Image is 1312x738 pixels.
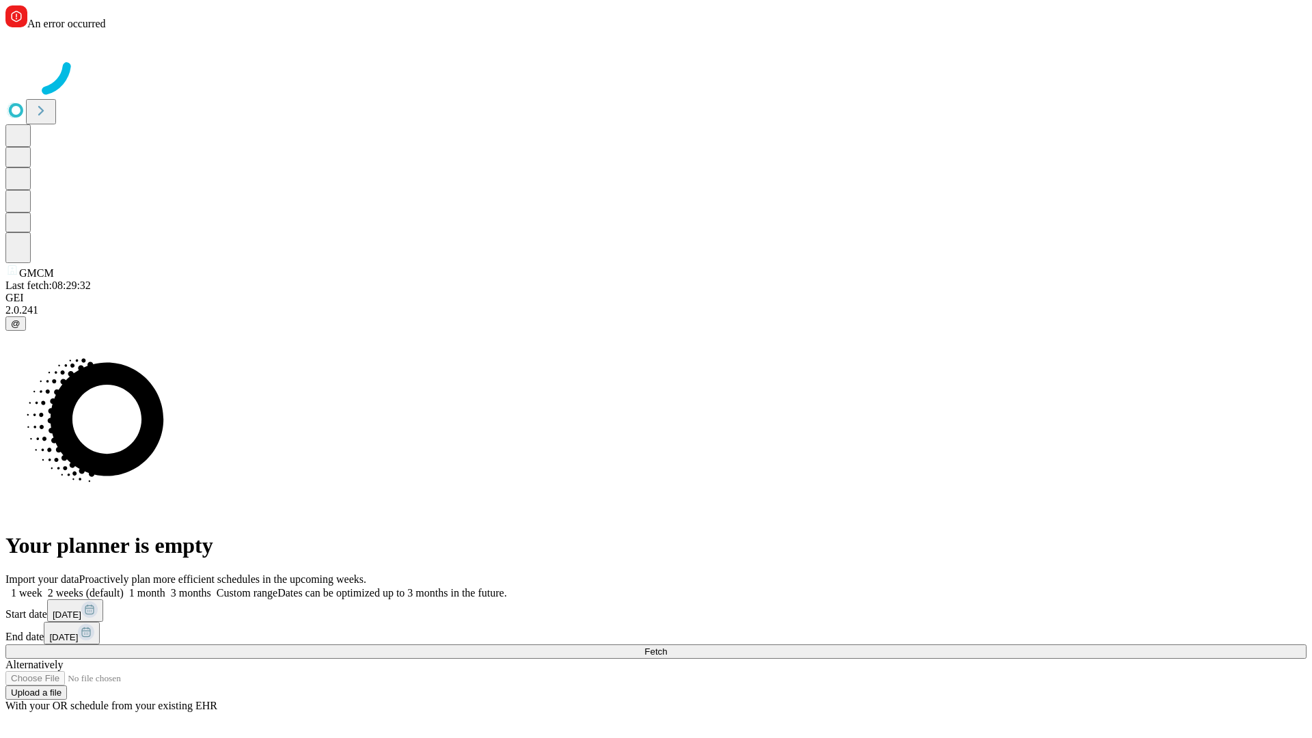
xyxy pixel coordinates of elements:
[5,533,1307,558] h1: Your planner is empty
[129,587,165,599] span: 1 month
[79,573,366,585] span: Proactively plan more efficient schedules in the upcoming weeks.
[217,587,277,599] span: Custom range
[27,18,106,29] span: An error occurred
[48,587,124,599] span: 2 weeks (default)
[5,279,91,291] span: Last fetch: 08:29:32
[644,646,667,657] span: Fetch
[5,573,79,585] span: Import your data
[5,622,1307,644] div: End date
[19,267,54,279] span: GMCM
[44,622,100,644] button: [DATE]
[5,700,217,711] span: With your OR schedule from your existing EHR
[5,292,1307,304] div: GEI
[5,659,63,670] span: Alternatively
[5,316,26,331] button: @
[11,318,20,329] span: @
[5,304,1307,316] div: 2.0.241
[5,685,67,700] button: Upload a file
[5,599,1307,622] div: Start date
[11,587,42,599] span: 1 week
[53,610,81,620] span: [DATE]
[5,644,1307,659] button: Fetch
[47,599,103,622] button: [DATE]
[49,632,78,642] span: [DATE]
[277,587,506,599] span: Dates can be optimized up to 3 months in the future.
[171,587,211,599] span: 3 months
